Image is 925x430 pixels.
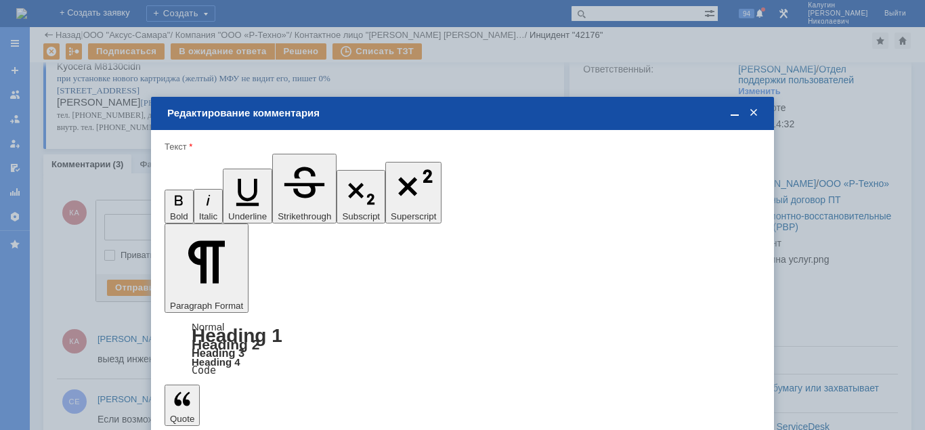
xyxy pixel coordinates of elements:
button: Superscript [385,162,442,223]
span: Subscript [342,211,380,221]
span: Strikethrough [278,211,331,221]
button: Quote [165,385,200,425]
a: Heading 3 [192,347,244,359]
div: выезд инженера планируется [DATE] 9 октябяря. [5,5,198,27]
button: Underline [223,169,272,223]
div: Paragraph Format [165,322,760,375]
span: Bold [170,211,188,221]
button: Paragraph Format [165,223,249,313]
div: Редактирование комментария [167,107,760,119]
button: Strikethrough [272,154,337,223]
span: Superscript [391,211,436,221]
a: Code [192,364,216,377]
span: Italic [199,211,217,221]
button: Subscript [337,170,385,224]
span: Underline [228,211,267,221]
a: Heading 1 [192,325,282,346]
span: Свернуть (Ctrl + M) [728,107,741,119]
div: Текст [165,142,758,151]
button: Bold [165,190,194,224]
span: Закрыть [747,107,760,119]
button: Italic [194,189,223,223]
a: Normal [192,321,224,332]
span: [PHONE_NUMBER] [83,37,160,47]
a: Heading 2 [192,337,259,352]
span: Paragraph Format [170,301,243,311]
span: Quote [170,414,194,424]
a: Heading 4 [192,356,240,368]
